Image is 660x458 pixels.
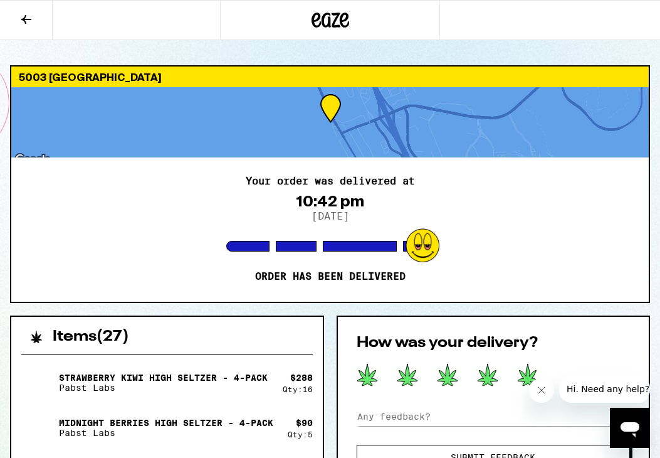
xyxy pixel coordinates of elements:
div: $ 288 [290,373,313,383]
p: Pabst Labs [59,428,273,438]
img: Strawberry Kiwi High Seltzer - 4-Pack [21,365,56,400]
h2: Your order was delivered at [246,176,415,186]
iframe: Button to launch messaging window [610,408,650,448]
p: Midnight Berries High Seltzer - 4-pack [59,418,273,428]
input: Any feedback? [357,407,631,426]
p: [DATE] [312,210,349,222]
h2: Items ( 27 ) [53,329,129,344]
p: Order has been delivered [255,270,406,283]
div: 10:42 pm [296,193,364,210]
h2: How was your delivery? [357,336,631,351]
img: Midnight Berries High Seltzer - 4-pack [21,410,56,445]
div: Qty: 16 [283,385,313,393]
div: Qty: 5 [288,430,313,439]
p: Strawberry Kiwi High Seltzer - 4-Pack [59,373,268,383]
div: $ 90 [296,418,313,428]
iframe: Message from company [559,375,650,403]
p: Pabst Labs [59,383,268,393]
iframe: Close message [529,378,554,403]
div: 5003 [GEOGRAPHIC_DATA] [11,67,649,87]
